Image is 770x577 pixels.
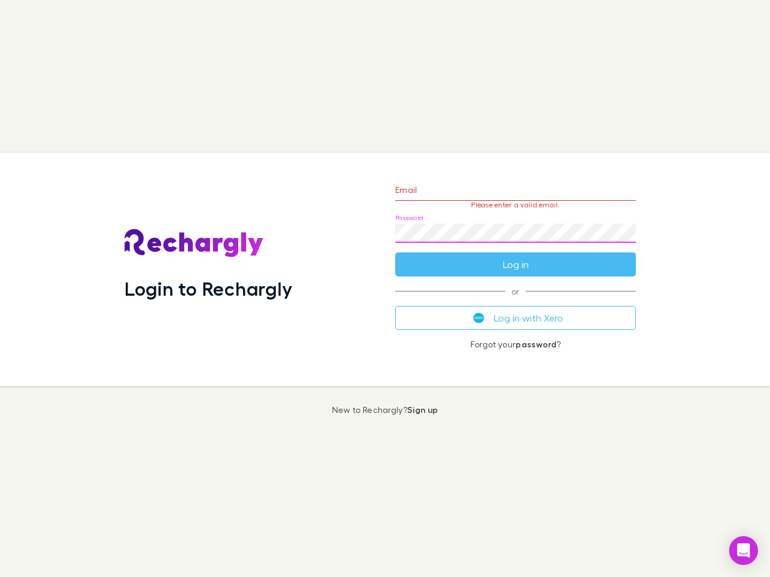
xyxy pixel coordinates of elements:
[395,252,636,276] button: Log in
[407,405,438,415] a: Sign up
[395,306,636,330] button: Log in with Xero
[516,339,556,349] a: password
[729,536,758,565] div: Open Intercom Messenger
[125,229,264,258] img: Rechargly's Logo
[395,291,636,292] span: or
[332,405,439,415] p: New to Rechargly?
[125,277,292,300] h1: Login to Rechargly
[395,340,636,349] p: Forgot your ?
[395,201,636,209] p: Please enter a valid email.
[473,313,484,323] img: Xero's logo
[395,213,423,222] label: Password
